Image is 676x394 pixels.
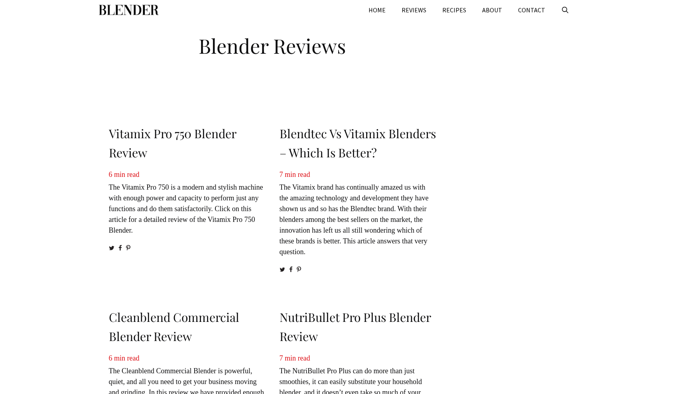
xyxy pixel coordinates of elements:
[280,171,283,178] span: 7
[280,309,431,344] a: NutriBullet Pro Plus Blender Review
[109,309,239,344] a: Cleanblend Commercial Blender Review
[114,171,139,178] span: min read
[458,32,566,271] iframe: Advertisement
[280,125,436,161] a: Blendtec vs Vitamix Blenders – Which Is Better?
[285,171,310,178] span: min read
[280,354,283,362] span: 7
[285,354,310,362] span: min read
[357,300,358,300] img: NutriBullet Pro Plus Blender Review
[280,169,436,257] p: The Vitamix brand has continually amazed us with the amazing technology and development they have...
[109,354,112,362] span: 6
[109,125,237,161] a: Vitamix Pro 750 Blender Review
[105,28,440,60] h1: Blender Reviews
[109,169,265,236] p: The Vitamix Pro 750 is a modern and stylish machine with enough power and capacity to perform jus...
[357,116,358,117] img: Blendtec vs Vitamix Blenders – Which Is Better?
[114,354,139,362] span: min read
[109,171,112,178] span: 6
